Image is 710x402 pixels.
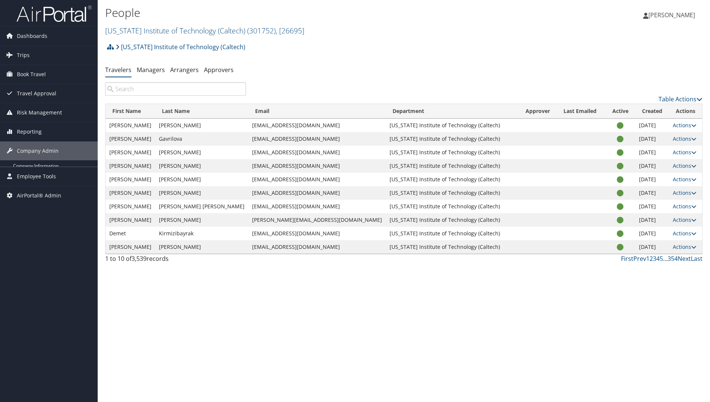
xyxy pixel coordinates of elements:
a: [US_STATE] Institute of Technology (Caltech) [105,26,304,36]
td: [PERSON_NAME] [106,186,155,200]
a: Table Actions [659,95,702,103]
a: Actions [673,176,696,183]
span: Reporting [17,122,42,141]
td: [PERSON_NAME] [155,240,248,254]
td: [EMAIL_ADDRESS][DOMAIN_NAME] [248,173,386,186]
div: 1 to 10 of records [105,254,246,267]
td: [PERSON_NAME] [106,119,155,132]
span: Company Admin [17,142,59,160]
a: 3 [653,254,656,263]
span: , [ 26695 ] [276,26,304,36]
td: [PERSON_NAME] [106,173,155,186]
td: [PERSON_NAME] [155,146,248,159]
img: airportal-logo.png [17,5,92,23]
a: Prev [633,254,646,263]
th: Department: activate to sort column ascending [386,104,519,119]
th: Actions [669,104,702,119]
td: [EMAIL_ADDRESS][DOMAIN_NAME] [248,227,386,240]
a: 5 [660,254,663,263]
td: [US_STATE] Institute of Technology (Caltech) [386,159,519,173]
span: Book Travel [17,65,46,84]
h1: People [105,5,503,21]
td: Demet [106,227,155,240]
td: [US_STATE] Institute of Technology (Caltech) [386,146,519,159]
td: [PERSON_NAME][EMAIL_ADDRESS][DOMAIN_NAME] [248,213,386,227]
a: [US_STATE] Institute of Technology (Caltech) [116,39,245,54]
td: [PERSON_NAME] [155,213,248,227]
td: [US_STATE] Institute of Technology (Caltech) [386,173,519,186]
th: Last Emailed: activate to sort column ascending [557,104,606,119]
th: Active: activate to sort column ascending [606,104,635,119]
td: [PERSON_NAME] [106,240,155,254]
td: [US_STATE] Institute of Technology (Caltech) [386,227,519,240]
td: [EMAIL_ADDRESS][DOMAIN_NAME] [248,132,386,146]
a: 4 [656,254,660,263]
td: [PERSON_NAME] [106,200,155,213]
span: Dashboards [17,27,47,45]
a: Actions [673,122,696,129]
td: [PERSON_NAME] [106,132,155,146]
td: [DATE] [635,227,669,240]
a: Actions [673,243,696,250]
td: [DATE] [635,132,669,146]
a: Actions [673,216,696,223]
a: Travelers [105,66,131,74]
a: Actions [673,149,696,156]
td: [DATE] [635,240,669,254]
td: Kirmizibayrak [155,227,248,240]
td: [EMAIL_ADDRESS][DOMAIN_NAME] [248,200,386,213]
a: 2 [650,254,653,263]
span: [PERSON_NAME] [648,11,695,19]
th: Approver [519,104,557,119]
a: Actions [673,230,696,237]
td: [DATE] [635,173,669,186]
span: Employee Tools [17,167,56,186]
td: [EMAIL_ADDRESS][DOMAIN_NAME] [248,159,386,173]
td: [DATE] [635,159,669,173]
a: Actions [673,189,696,196]
span: … [663,254,668,263]
span: AirPortal® Admin [17,186,61,205]
a: Actions [673,162,696,169]
td: [PERSON_NAME] [155,173,248,186]
a: Managers [137,66,165,74]
td: Gavrilova [155,132,248,146]
span: Trips [17,46,30,65]
span: Risk Management [17,103,62,122]
td: [EMAIL_ADDRESS][DOMAIN_NAME] [248,119,386,132]
th: First Name: activate to sort column ascending [106,104,155,119]
td: [PERSON_NAME] [106,213,155,227]
input: Search [105,82,246,96]
span: Travel Approval [17,84,56,103]
td: [US_STATE] Institute of Technology (Caltech) [386,200,519,213]
td: [DATE] [635,119,669,132]
td: [US_STATE] Institute of Technology (Caltech) [386,186,519,200]
a: 354 [668,254,678,263]
a: Actions [673,203,696,210]
a: First [621,254,633,263]
td: [US_STATE] Institute of Technology (Caltech) [386,240,519,254]
td: [US_STATE] Institute of Technology (Caltech) [386,119,519,132]
span: 3,539 [131,254,147,263]
a: Last [691,254,702,263]
td: [DATE] [635,200,669,213]
td: [US_STATE] Institute of Technology (Caltech) [386,132,519,146]
td: [PERSON_NAME] [106,146,155,159]
td: [PERSON_NAME] [155,119,248,132]
td: [DATE] [635,186,669,200]
td: [DATE] [635,213,669,227]
td: [PERSON_NAME] [106,159,155,173]
th: Created: activate to sort column ascending [635,104,669,119]
a: Approvers [204,66,234,74]
a: Actions [673,135,696,142]
a: 1 [646,254,650,263]
td: [EMAIL_ADDRESS][DOMAIN_NAME] [248,240,386,254]
td: [PERSON_NAME] [155,186,248,200]
td: [US_STATE] Institute of Technology (Caltech) [386,213,519,227]
th: Email: activate to sort column ascending [248,104,386,119]
td: [PERSON_NAME] [155,159,248,173]
a: Next [678,254,691,263]
span: ( 301752 ) [247,26,276,36]
a: Arrangers [170,66,199,74]
td: [EMAIL_ADDRESS][DOMAIN_NAME] [248,146,386,159]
